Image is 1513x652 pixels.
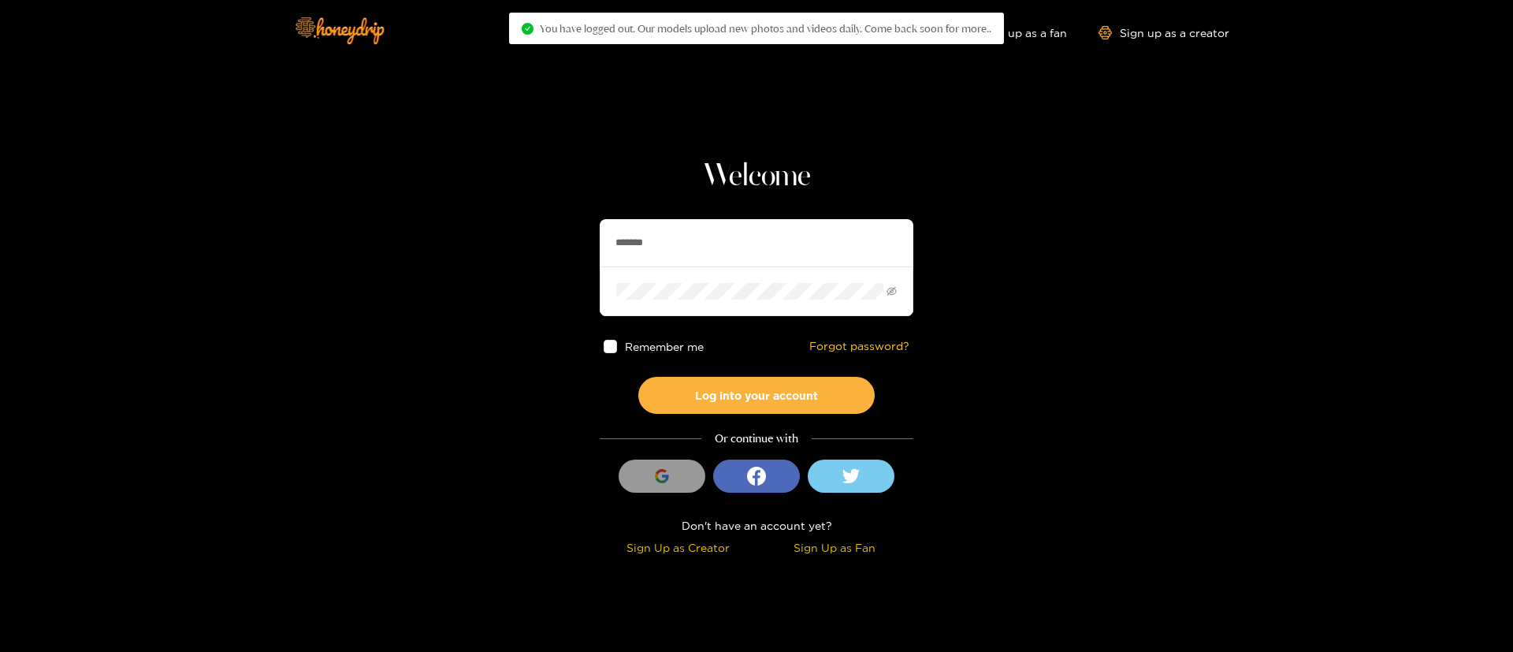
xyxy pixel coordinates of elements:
button: Log into your account [638,377,875,414]
div: Or continue with [600,430,913,448]
a: Sign up as a fan [959,26,1067,39]
h1: Welcome [600,158,913,196]
a: Forgot password? [809,340,909,353]
span: Remember me [625,341,704,352]
div: Sign Up as Fan [760,538,909,557]
a: Sign up as a creator [1099,26,1229,39]
span: You have logged out. Our models upload new photos and videos daily. Come back soon for more.. [540,22,991,35]
div: Sign Up as Creator [604,538,753,557]
span: eye-invisible [887,286,897,296]
span: check-circle [522,23,533,35]
div: Don't have an account yet? [600,516,913,535]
